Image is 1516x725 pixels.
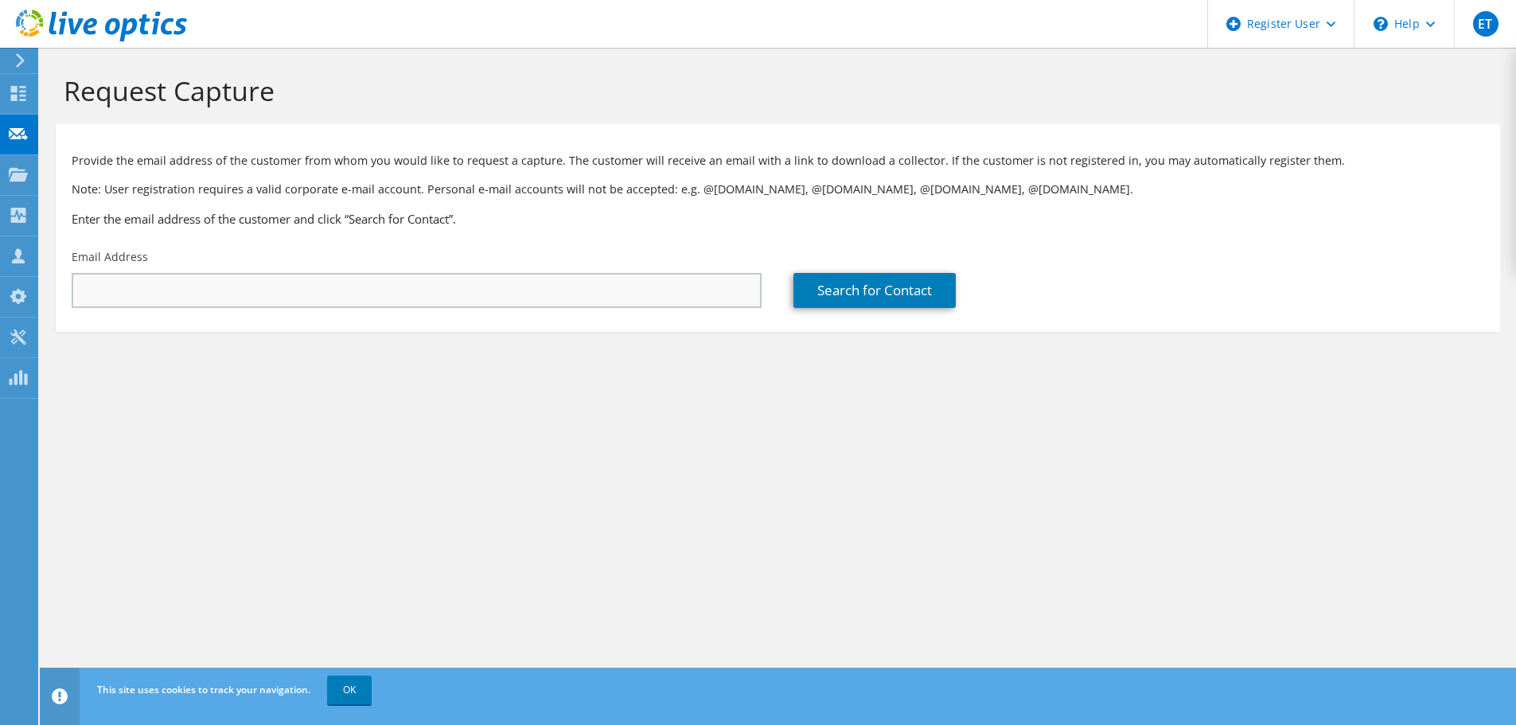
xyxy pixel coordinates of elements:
[327,676,372,704] a: OK
[72,181,1484,198] p: Note: User registration requires a valid corporate e-mail account. Personal e-mail accounts will ...
[64,74,1484,107] h1: Request Capture
[97,683,310,696] span: This site uses cookies to track your navigation.
[72,152,1484,170] p: Provide the email address of the customer from whom you would like to request a capture. The cust...
[1374,17,1388,31] svg: \n
[793,273,956,308] a: Search for Contact
[72,249,148,265] label: Email Address
[1473,11,1498,37] span: ET
[72,210,1484,228] h3: Enter the email address of the customer and click “Search for Contact”.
